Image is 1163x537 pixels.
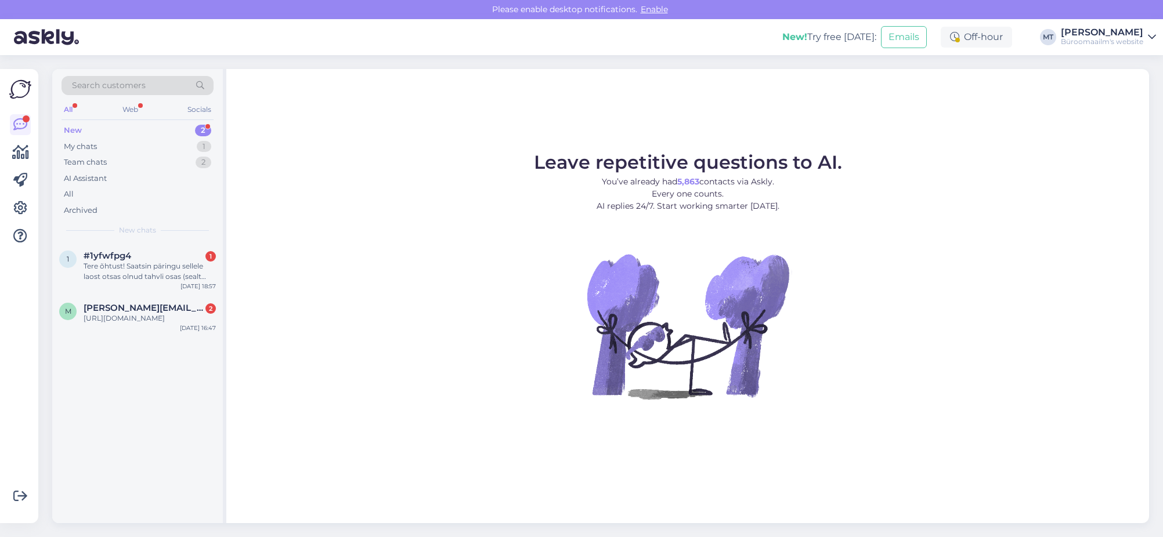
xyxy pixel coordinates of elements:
div: MT [1040,29,1056,45]
div: [DATE] 16:47 [180,324,216,332]
span: Leave repetitive questions to AI. [534,151,842,173]
div: 1 [197,141,211,153]
div: [DATE] 18:57 [180,282,216,291]
span: Search customers [72,79,146,92]
div: New [64,125,82,136]
div: All [62,102,75,117]
span: #1yfwfpg4 [84,251,131,261]
div: AI Assistant [64,173,107,184]
div: [URL][DOMAIN_NAME] [84,313,216,324]
div: All [64,188,74,200]
div: 2 [205,303,216,314]
span: Enable [637,4,671,14]
span: New chats [119,225,156,235]
button: Emails [881,26,927,48]
div: Team chats [64,157,107,168]
p: You’ve already had contacts via Askly. Every one counts. AI replies 24/7. Start working smarter [... [534,176,842,212]
div: Archived [64,205,97,216]
div: Socials [185,102,214,117]
a: [PERSON_NAME]Büroomaailm's website [1061,28,1156,46]
b: 5,863 [677,176,699,187]
div: My chats [64,141,97,153]
span: M [65,307,71,315]
div: Try free [DATE]: [782,30,876,44]
img: Askly Logo [9,78,31,100]
div: Tere õhtust! Saatsin päringu sellele laost otsas olnud tahvli osas (sealt veebivormilt), kui on v... [84,261,216,282]
img: No Chat active [583,222,792,430]
div: [PERSON_NAME] [1061,28,1143,37]
div: Büroomaailm's website [1061,37,1143,46]
div: 2 [196,157,211,168]
b: New! [782,31,807,42]
span: 1 [67,255,69,263]
div: Web [120,102,140,117]
div: Off-hour [941,27,1012,48]
div: 2 [195,125,211,136]
div: 1 [205,251,216,262]
span: Marge.kask.002@mail.ee [84,303,204,313]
